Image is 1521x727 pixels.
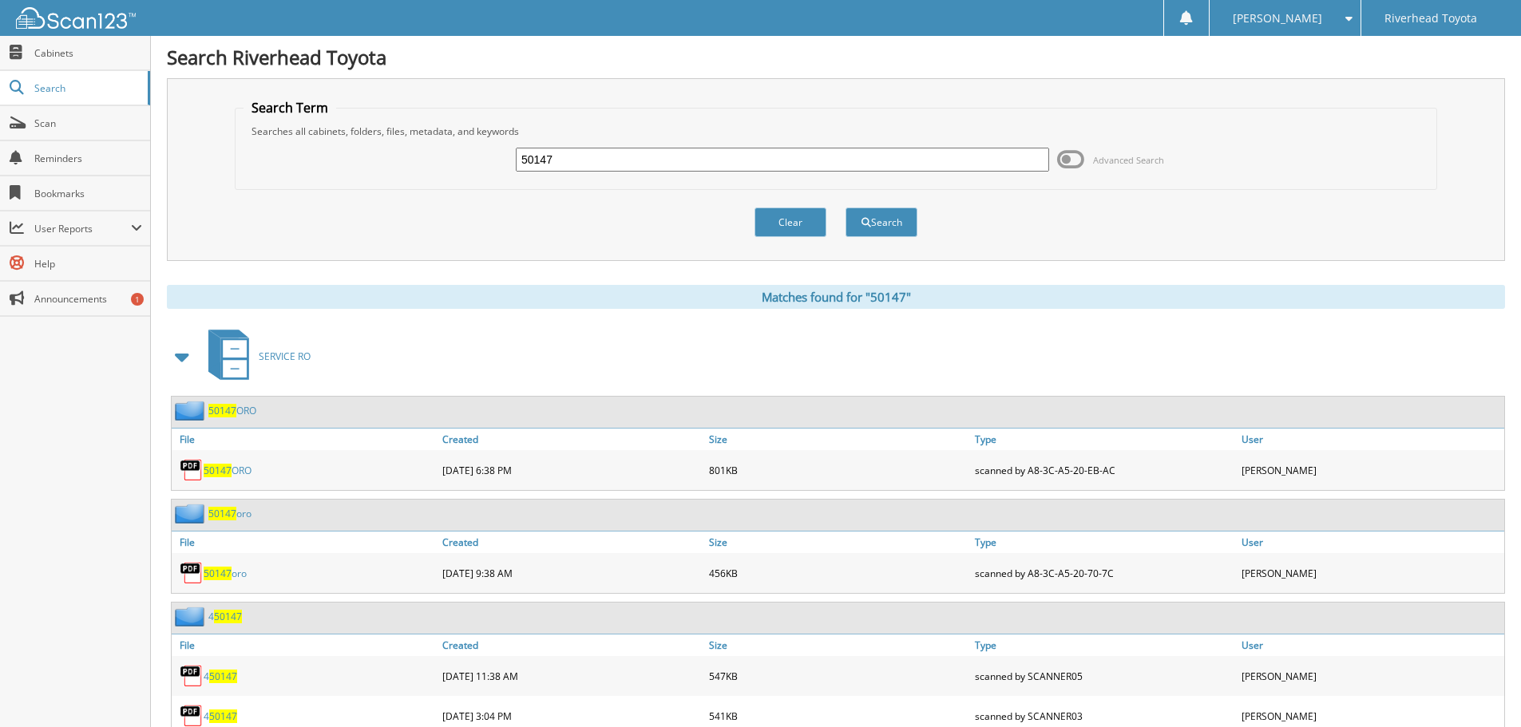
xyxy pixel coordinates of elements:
img: PDF.png [180,561,204,585]
a: Type [971,531,1238,553]
span: Announcements [34,292,142,306]
span: Bookmarks [34,187,142,200]
div: [PERSON_NAME] [1238,557,1504,589]
div: 456KB [705,557,972,589]
span: Reminders [34,152,142,165]
span: [PERSON_NAME] [1233,14,1322,23]
button: Clear [755,207,826,237]
a: User [1238,531,1504,553]
img: folder2.png [175,401,208,421]
a: Created [438,429,705,450]
div: scanned by A8-3C-A5-20-70-7C [971,557,1238,589]
span: 50147 [204,464,232,477]
a: 50147ORO [204,464,252,477]
a: Size [705,634,972,656]
span: Search [34,81,140,95]
div: [PERSON_NAME] [1238,660,1504,692]
img: folder2.png [175,606,208,626]
span: Cabinets [34,46,142,60]
div: 801KB [705,454,972,486]
img: PDF.png [180,664,204,688]
span: User Reports [34,222,131,235]
div: [DATE] 6:38 PM [438,454,705,486]
a: SERVICE RO [199,325,311,388]
span: Help [34,257,142,271]
a: Type [971,634,1238,656]
a: Size [705,531,972,553]
span: 50147 [208,507,236,520]
a: Created [438,531,705,553]
span: Riverhead Toyota [1384,14,1477,23]
button: Search [846,207,917,237]
div: Matches found for "50147" [167,285,1505,309]
span: 50147 [208,404,236,417]
span: Scan [34,117,142,130]
span: 50147 [209,709,237,723]
a: 50147oro [208,507,252,520]
span: 50147 [209,670,237,683]
span: 50147 [214,610,242,623]
a: User [1238,634,1504,656]
a: 50147oro [204,567,247,580]
a: File [172,429,438,450]
a: 450147 [204,709,237,723]
div: [DATE] 9:38 AM [438,557,705,589]
div: scanned by SCANNER05 [971,660,1238,692]
span: SERVICE RO [259,350,311,363]
div: [PERSON_NAME] [1238,454,1504,486]
div: scanned by A8-3C-A5-20-EB-AC [971,454,1238,486]
a: 450147 [204,670,237,683]
h1: Search Riverhead Toyota [167,44,1505,70]
div: Searches all cabinets, folders, files, metadata, and keywords [244,124,1428,138]
a: File [172,634,438,656]
legend: Search Term [244,99,336,117]
div: 547KB [705,660,972,692]
img: PDF.png [180,458,204,482]
img: scan123-logo-white.svg [16,7,136,29]
a: 50147ORO [208,404,256,417]
a: 450147 [208,610,242,623]
span: 50147 [204,567,232,580]
a: User [1238,429,1504,450]
span: Advanced Search [1093,154,1164,166]
div: [DATE] 11:38 AM [438,660,705,692]
a: Size [705,429,972,450]
a: File [172,531,438,553]
div: 1 [131,293,144,306]
a: Created [438,634,705,656]
a: Type [971,429,1238,450]
img: folder2.png [175,504,208,524]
